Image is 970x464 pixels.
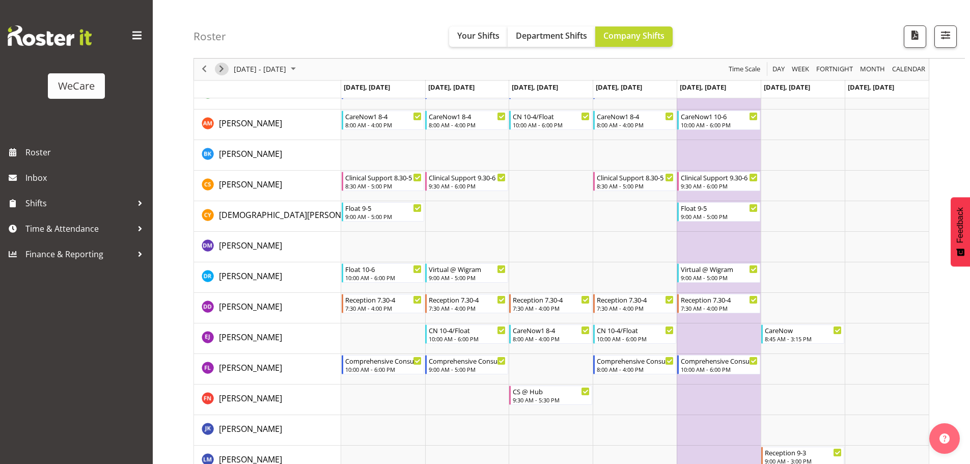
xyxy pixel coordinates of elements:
div: Virtual @ Wigram [429,264,506,274]
div: 7:30 AM - 4:00 PM [429,304,506,312]
button: October 2025 [232,63,300,76]
span: [PERSON_NAME] [219,240,282,251]
div: CareNow1 8-4 [513,325,590,335]
span: Company Shifts [603,30,664,41]
div: Ella Jarvis"s event - CN 10-4/Float Begin From Thursday, October 23, 2025 at 10:00:00 AM GMT+13:0... [593,324,676,344]
div: Comprehensive Consult 9-5 [429,356,506,366]
div: Reception 7.30-4 [513,294,590,305]
a: [PERSON_NAME] [219,270,282,282]
div: Felize Lacson"s event - Comprehensive Consult 9-5 Begin From Tuesday, October 21, 2025 at 9:00:00... [425,355,508,374]
span: [PERSON_NAME] [219,393,282,404]
div: Demi Dumitrean"s event - Reception 7.30-4 Begin From Friday, October 24, 2025 at 7:30:00 AM GMT+1... [677,294,760,313]
div: Reception 9-3 [765,447,842,457]
div: Reception 7.30-4 [597,294,674,305]
span: Fortnight [815,63,854,76]
div: Ashley Mendoza"s event - CareNow1 8-4 Begin From Tuesday, October 21, 2025 at 8:00:00 AM GMT+13:0... [425,111,508,130]
td: Brian Ko resource [194,140,341,171]
div: Comprehensive Consult 8-4 [597,356,674,366]
div: Felize Lacson"s event - Comprehensive Consult 10-6 Begin From Friday, October 24, 2025 at 10:00:0... [677,355,760,374]
div: CN 10-4/Float [429,325,506,335]
div: Virtual @ Wigram [681,264,758,274]
div: Float 10-6 [345,264,422,274]
button: Filter Shifts [934,25,957,48]
td: Christianna Yu resource [194,201,341,232]
button: Next [215,63,229,76]
td: Deepti Raturi resource [194,262,341,293]
a: [PERSON_NAME] [219,239,282,252]
div: CareNow1 10-6 [681,111,758,121]
div: Clinical Support 8.30-5 [597,172,674,182]
div: Catherine Stewart"s event - Clinical Support 8.30-5 Begin From Monday, October 20, 2025 at 8:30:0... [342,172,425,191]
span: calendar [891,63,926,76]
div: 8:30 AM - 5:00 PM [597,182,674,190]
span: Time & Attendance [25,221,132,236]
div: 10:00 AM - 6:00 PM [429,335,506,343]
span: Your Shifts [457,30,500,41]
div: 8:00 AM - 4:00 PM [345,121,422,129]
div: Ashley Mendoza"s event - CareNow1 10-6 Begin From Friday, October 24, 2025 at 10:00:00 AM GMT+13:... [677,111,760,130]
span: Department Shifts [516,30,587,41]
a: [PERSON_NAME] [219,362,282,374]
td: Deepti Mahajan resource [194,232,341,262]
a: [PERSON_NAME] [219,178,282,190]
div: WeCare [58,78,95,94]
div: Comprehensive Consult 10-6 [681,356,758,366]
div: 10:00 AM - 6:00 PM [681,121,758,129]
div: Ashley Mendoza"s event - CareNow1 8-4 Begin From Thursday, October 23, 2025 at 8:00:00 AM GMT+13:... [593,111,676,130]
div: CareNow1 8-4 [345,111,422,121]
button: Timeline Week [790,63,811,76]
div: 9:00 AM - 5:00 PM [681,274,758,282]
span: Time Scale [728,63,761,76]
div: 8:00 AM - 4:00 PM [429,121,506,129]
div: Catherine Stewart"s event - Clinical Support 9.30-6 Begin From Friday, October 24, 2025 at 9:30:0... [677,172,760,191]
a: [PERSON_NAME] [219,117,282,129]
span: [DATE] - [DATE] [233,63,287,76]
div: Christianna Yu"s event - Float 9-5 Begin From Monday, October 20, 2025 at 9:00:00 AM GMT+13:00 En... [342,202,425,222]
button: Month [891,63,927,76]
div: 7:30 AM - 4:00 PM [513,304,590,312]
div: Reception 7.30-4 [681,294,758,305]
button: Previous [198,63,211,76]
div: 7:30 AM - 4:00 PM [345,304,422,312]
span: [DEMOGRAPHIC_DATA][PERSON_NAME] [219,209,370,221]
div: Catherine Stewart"s event - Clinical Support 9.30-6 Begin From Tuesday, October 21, 2025 at 9:30:... [425,172,508,191]
div: 10:00 AM - 6:00 PM [597,335,674,343]
div: Catherine Stewart"s event - Clinical Support 8.30-5 Begin From Thursday, October 23, 2025 at 8:30... [593,172,676,191]
span: [PERSON_NAME] [219,118,282,129]
a: [PERSON_NAME] [219,331,282,343]
h4: Roster [193,31,226,42]
div: 9:30 AM - 6:00 PM [429,182,506,190]
span: Finance & Reporting [25,247,132,262]
div: CareNow1 8-4 [429,111,506,121]
div: Demi Dumitrean"s event - Reception 7.30-4 Begin From Thursday, October 23, 2025 at 7:30:00 AM GMT... [593,294,676,313]
div: 9:30 AM - 5:30 PM [513,396,590,404]
div: Christianna Yu"s event - Float 9-5 Begin From Friday, October 24, 2025 at 9:00:00 AM GMT+13:00 En... [677,202,760,222]
div: Float 9-5 [345,203,422,213]
div: 9:30 AM - 6:00 PM [681,182,758,190]
button: Your Shifts [449,26,508,47]
div: Demi Dumitrean"s event - Reception 7.30-4 Begin From Tuesday, October 21, 2025 at 7:30:00 AM GMT+... [425,294,508,313]
span: [DATE], [DATE] [764,83,810,92]
div: CS @ Hub [513,386,590,396]
div: 8:00 AM - 4:00 PM [513,335,590,343]
div: Deepti Raturi"s event - Virtual @ Wigram Begin From Tuesday, October 21, 2025 at 9:00:00 AM GMT+1... [425,263,508,283]
span: [PERSON_NAME] [219,301,282,312]
div: Ashley Mendoza"s event - CareNow1 8-4 Begin From Monday, October 20, 2025 at 8:00:00 AM GMT+13:00... [342,111,425,130]
div: 8:45 AM - 3:15 PM [765,335,842,343]
span: [PERSON_NAME] [219,362,282,373]
div: 9:00 AM - 5:00 PM [681,212,758,221]
span: Feedback [956,207,965,243]
button: Fortnight [815,63,855,76]
a: [PERSON_NAME] [219,148,282,160]
div: 10:00 AM - 6:00 PM [345,274,422,282]
div: Comprehensive Consult 10-6 [345,356,422,366]
div: Demi Dumitrean"s event - Reception 7.30-4 Begin From Monday, October 20, 2025 at 7:30:00 AM GMT+1... [342,294,425,313]
span: Week [791,63,810,76]
span: [PERSON_NAME] [219,148,282,159]
div: CN 10-4/Float [513,111,590,121]
span: [DATE], [DATE] [428,83,475,92]
span: [DATE], [DATE] [848,83,894,92]
div: 9:00 AM - 5:00 PM [345,212,422,221]
span: Inbox [25,170,148,185]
